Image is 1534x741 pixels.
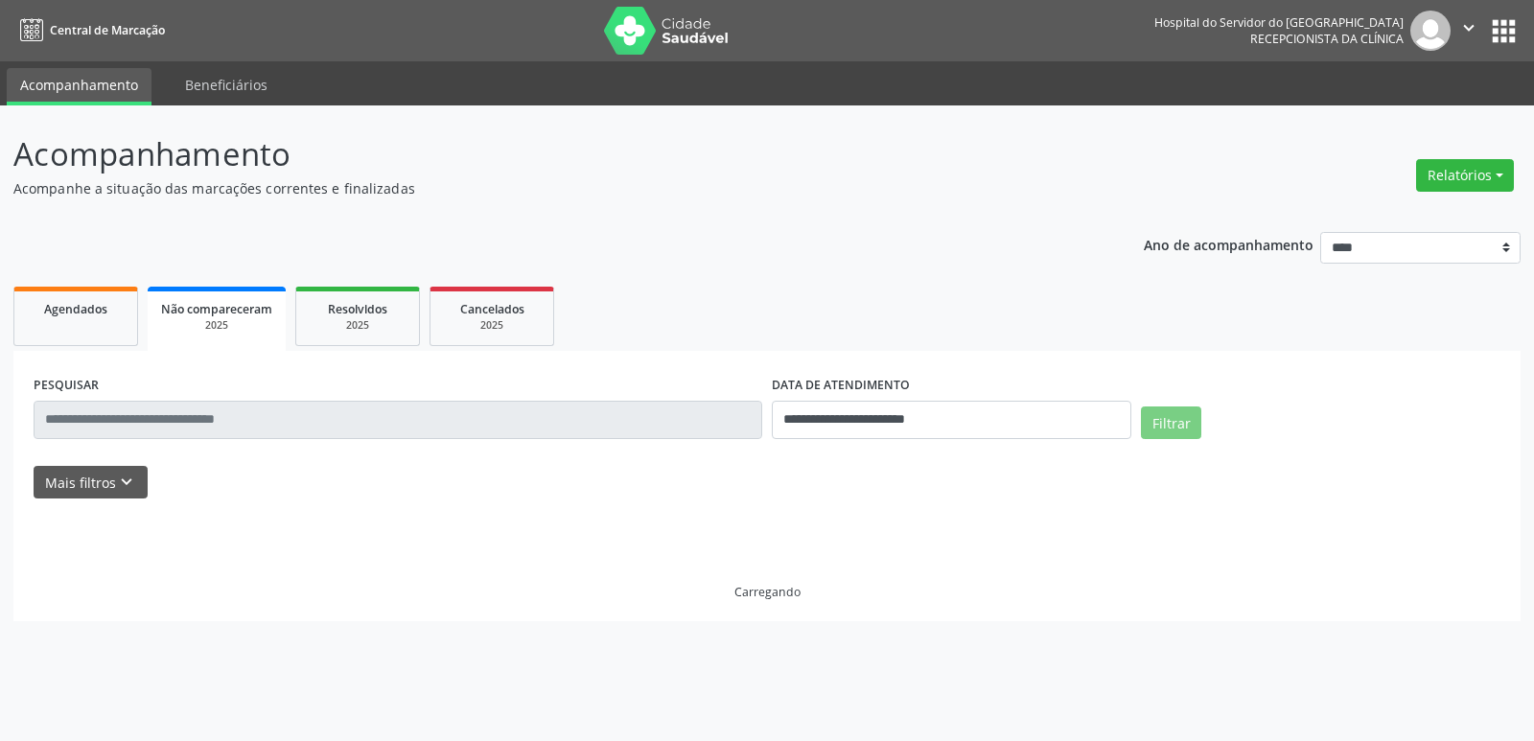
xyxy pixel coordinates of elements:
[13,130,1068,178] p: Acompanhamento
[1144,232,1313,256] p: Ano de acompanhamento
[161,318,272,333] div: 2025
[328,301,387,317] span: Resolvidos
[1410,11,1451,51] img: img
[50,22,165,38] span: Central de Marcação
[1141,406,1201,439] button: Filtrar
[1451,11,1487,51] button: 
[1154,14,1404,31] div: Hospital do Servidor do [GEOGRAPHIC_DATA]
[7,68,151,105] a: Acompanhamento
[34,466,148,499] button: Mais filtroskeyboard_arrow_down
[172,68,281,102] a: Beneficiários
[13,14,165,46] a: Central de Marcação
[772,371,910,401] label: DATA DE ATENDIMENTO
[1416,159,1514,192] button: Relatórios
[34,371,99,401] label: PESQUISAR
[1487,14,1521,48] button: apps
[734,584,801,600] div: Carregando
[13,178,1068,198] p: Acompanhe a situação das marcações correntes e finalizadas
[116,472,137,493] i: keyboard_arrow_down
[1458,17,1479,38] i: 
[460,301,524,317] span: Cancelados
[161,301,272,317] span: Não compareceram
[310,318,406,333] div: 2025
[1250,31,1404,47] span: Recepcionista da clínica
[444,318,540,333] div: 2025
[44,301,107,317] span: Agendados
